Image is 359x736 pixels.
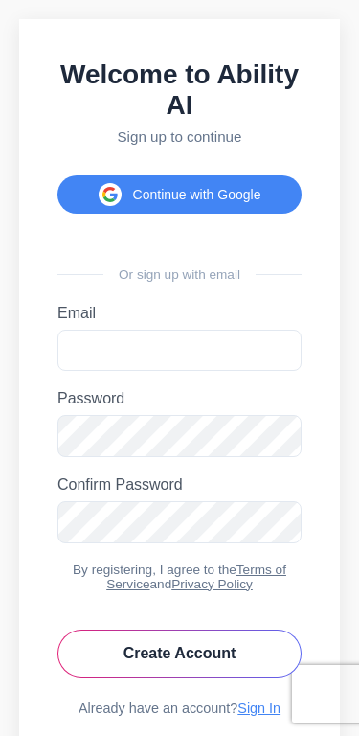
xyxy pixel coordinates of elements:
[57,390,302,407] label: Password
[57,175,302,214] button: Continue with Google
[57,630,302,678] button: Create Account
[57,267,302,282] div: Or sign up with email
[57,563,302,591] div: By registering, I agree to the and
[171,577,253,591] a: Privacy Policy
[57,476,302,494] label: Confirm Password
[57,59,302,121] h2: Welcome to Ability AI
[57,701,302,716] div: Already have an account?
[57,305,302,322] label: Email
[57,128,302,145] p: Sign up to continue
[106,563,286,591] a: Terms of Service
[237,701,280,716] a: Sign In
